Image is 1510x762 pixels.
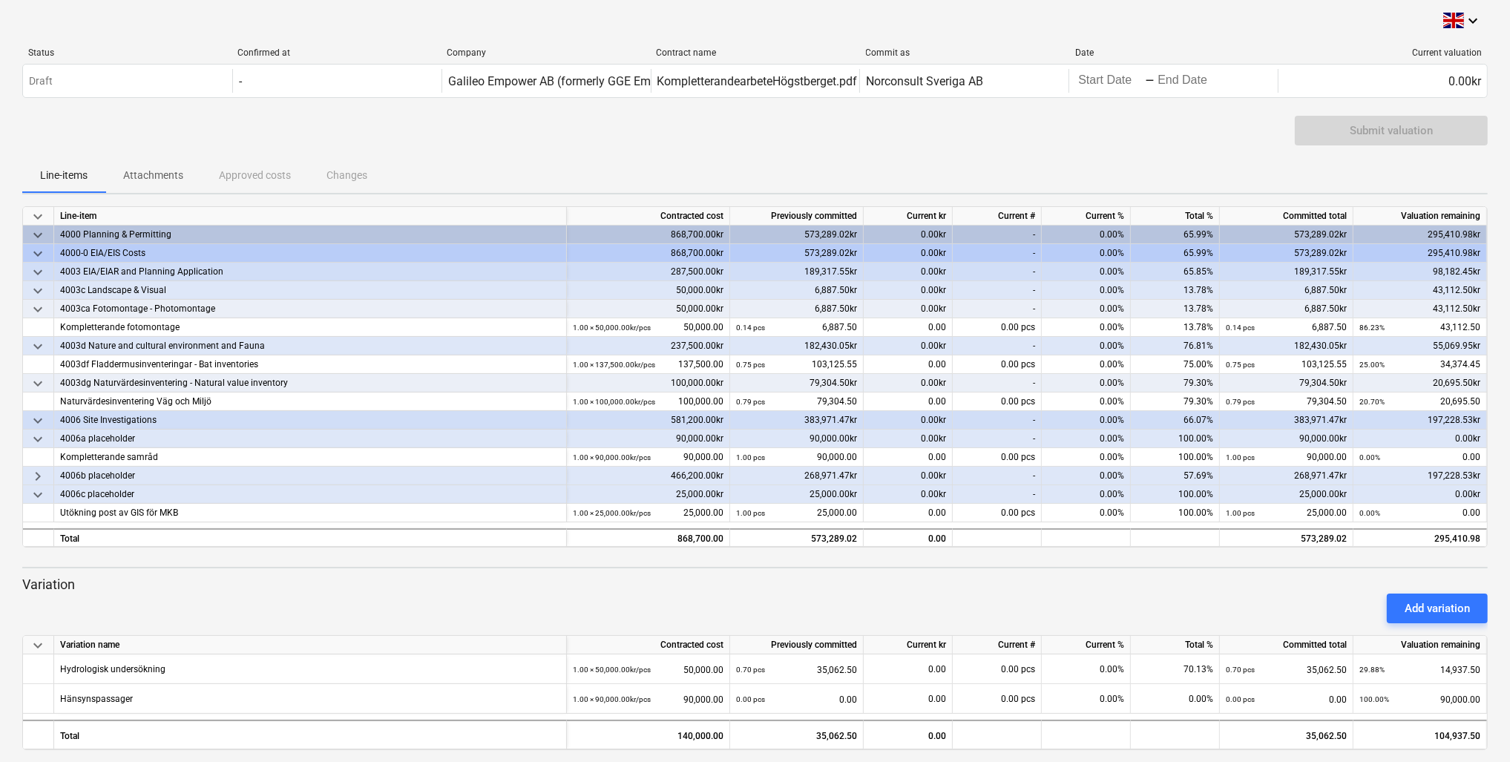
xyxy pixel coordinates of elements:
[736,504,857,522] div: 25,000.00
[1353,281,1487,300] div: 43,112.50kr
[1042,485,1131,504] div: 0.00%
[573,323,651,332] small: 1.00 × 50,000.00kr / pcs
[573,355,723,374] div: 137,500.00
[1155,70,1224,91] input: End Date
[953,300,1042,318] div: -
[730,411,864,430] div: 383,971.47kr
[237,47,435,58] div: Confirmed at
[1359,666,1385,674] small: 29.88%
[864,281,953,300] div: 0.00kr
[1226,666,1255,674] small: 0.70 pcs
[1131,411,1220,430] div: 66.07%
[29,300,47,318] span: keyboard_arrow_down
[1042,337,1131,355] div: 0.00%
[864,263,953,281] div: 0.00kr
[730,244,864,263] div: 573,289.02kr
[29,73,53,89] p: Draft
[1353,467,1487,485] div: 197,228.53kr
[730,281,864,300] div: 6,887.50kr
[60,281,560,300] div: 4003c Landscape & Visual
[1359,448,1480,467] div: 0.00
[1042,207,1131,226] div: Current %
[953,374,1042,393] div: -
[567,244,730,263] div: 868,700.00kr
[573,448,723,467] div: 90,000.00
[864,636,953,654] div: Current kr
[1131,337,1220,355] div: 76.81%
[567,263,730,281] div: 287,500.00kr
[1353,374,1487,393] div: 20,695.50kr
[29,486,47,504] span: keyboard_arrow_down
[730,337,864,355] div: 182,430.05kr
[1226,318,1347,337] div: 6,887.50
[28,47,226,58] div: Status
[953,636,1042,654] div: Current #
[60,467,560,485] div: 4006b placeholder
[29,245,47,263] span: keyboard_arrow_down
[953,684,1042,714] div: 0.00 pcs
[1145,76,1155,85] div: -
[736,666,765,674] small: 0.70 pcs
[1405,599,1470,618] div: Add variation
[1359,393,1480,411] div: 20,695.50
[1042,448,1131,467] div: 0.00%
[1131,244,1220,263] div: 65.99%
[1359,504,1480,522] div: 0.00
[1131,393,1220,411] div: 79.30%
[1220,281,1353,300] div: 6,887.50kr
[29,430,47,448] span: keyboard_arrow_down
[736,654,857,685] div: 35,062.50
[567,467,730,485] div: 466,200.00kr
[1042,684,1131,714] div: 0.00%
[60,411,560,430] div: 4006 Site Investigations
[573,453,651,462] small: 1.00 × 90,000.00kr / pcs
[447,47,644,58] div: Company
[1042,355,1131,374] div: 0.00%
[1220,207,1353,226] div: Committed total
[1131,448,1220,467] div: 100.00%
[736,393,857,411] div: 79,304.50
[736,453,765,462] small: 1.00 pcs
[1359,361,1385,369] small: 25.00%
[1131,300,1220,318] div: 13.78%
[1131,374,1220,393] div: 79.30%
[1353,720,1487,749] div: 104,937.50
[736,361,765,369] small: 0.75 pcs
[1359,684,1480,715] div: 90,000.00
[730,636,864,654] div: Previously committed
[953,355,1042,374] div: 0.00 pcs
[736,323,765,332] small: 0.14 pcs
[864,226,953,244] div: 0.00kr
[1131,281,1220,300] div: 13.78%
[29,226,47,244] span: keyboard_arrow_down
[54,528,567,547] div: Total
[730,485,864,504] div: 25,000.00kr
[573,654,723,685] div: 50,000.00
[573,393,723,411] div: 100,000.00
[1042,504,1131,522] div: 0.00%
[60,448,560,467] div: Kompletterande samråd
[1359,530,1480,548] div: 295,410.98
[54,720,567,749] div: Total
[730,300,864,318] div: 6,887.50kr
[1464,12,1482,30] i: keyboard_arrow_down
[864,244,953,263] div: 0.00kr
[567,281,730,300] div: 50,000.00kr
[1042,467,1131,485] div: 0.00%
[1359,509,1380,517] small: 0.00%
[864,485,953,504] div: 0.00kr
[29,412,47,430] span: keyboard_arrow_down
[1220,374,1353,393] div: 79,304.50kr
[1042,654,1131,684] div: 0.00%
[656,47,853,58] div: Contract name
[864,355,953,374] div: 0.00
[1131,504,1220,522] div: 100.00%
[1359,453,1380,462] small: 0.00%
[1131,430,1220,448] div: 100.00%
[29,282,47,300] span: keyboard_arrow_down
[1359,695,1389,703] small: 100.00%
[1359,318,1480,337] div: 43,112.50
[1042,263,1131,281] div: 0.00%
[953,448,1042,467] div: 0.00 pcs
[1042,374,1131,393] div: 0.00%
